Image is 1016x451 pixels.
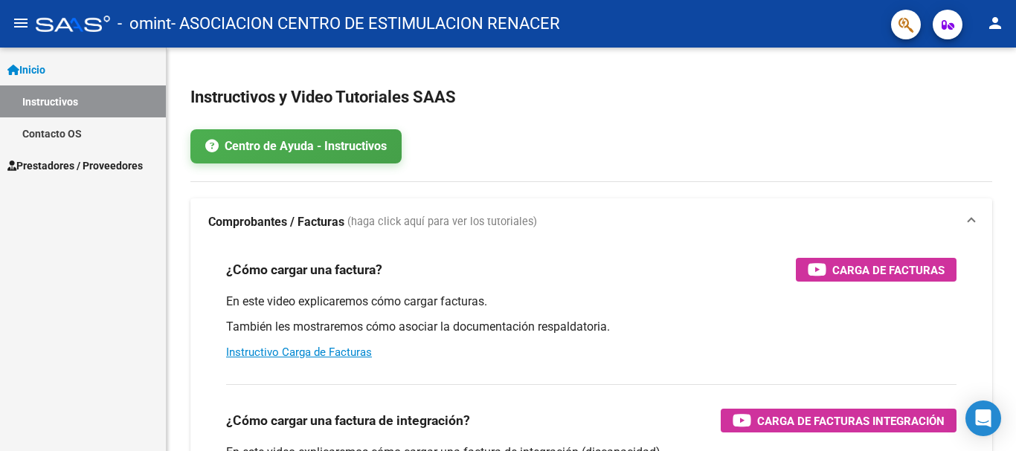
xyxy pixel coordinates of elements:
button: Carga de Facturas Integración [721,409,956,432]
span: (haga click aquí para ver los tutoriales) [347,214,537,230]
h3: ¿Cómo cargar una factura? [226,259,382,280]
p: También les mostraremos cómo asociar la documentación respaldatoria. [226,319,956,335]
strong: Comprobantes / Facturas [208,214,344,230]
span: Inicio [7,62,45,78]
div: Open Intercom Messenger [965,400,1001,436]
mat-expansion-panel-header: Comprobantes / Facturas (haga click aquí para ver los tutoriales) [190,198,992,246]
span: Carga de Facturas [832,261,945,279]
p: En este video explicaremos cómo cargar facturas. [226,293,956,310]
span: - omint [118,7,171,40]
button: Carga de Facturas [796,258,956,282]
mat-icon: menu [12,14,30,32]
a: Centro de Ayuda - Instructivos [190,129,402,163]
span: Prestadores / Proveedores [7,158,143,174]
a: Instructivo Carga de Facturas [226,345,372,359]
h3: ¿Cómo cargar una factura de integración? [226,410,470,431]
span: - ASOCIACION CENTRO DE ESTIMULACION RENACER [171,7,560,40]
span: Carga de Facturas Integración [757,412,945,430]
mat-icon: person [986,14,1004,32]
h2: Instructivos y Video Tutoriales SAAS [190,83,992,111]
